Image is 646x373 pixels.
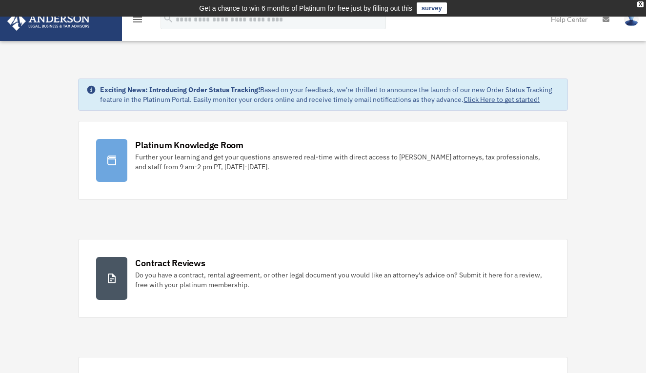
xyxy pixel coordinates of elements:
[135,257,205,269] div: Contract Reviews
[100,85,260,94] strong: Exciting News: Introducing Order Status Tracking!
[78,239,567,318] a: Contract Reviews Do you have a contract, rental agreement, or other legal document you would like...
[132,14,143,25] i: menu
[637,1,644,7] div: close
[135,152,549,172] div: Further your learning and get your questions answered real-time with direct access to [PERSON_NAM...
[417,2,447,14] a: survey
[135,139,243,151] div: Platinum Knowledge Room
[132,17,143,25] a: menu
[100,85,559,104] div: Based on your feedback, we're thrilled to announce the launch of our new Order Status Tracking fe...
[624,12,639,26] img: User Pic
[4,12,93,31] img: Anderson Advisors Platinum Portal
[135,270,549,290] div: Do you have a contract, rental agreement, or other legal document you would like an attorney's ad...
[199,2,412,14] div: Get a chance to win 6 months of Platinum for free just by filling out this
[464,95,540,104] a: Click Here to get started!
[163,13,174,24] i: search
[78,121,567,200] a: Platinum Knowledge Room Further your learning and get your questions answered real-time with dire...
